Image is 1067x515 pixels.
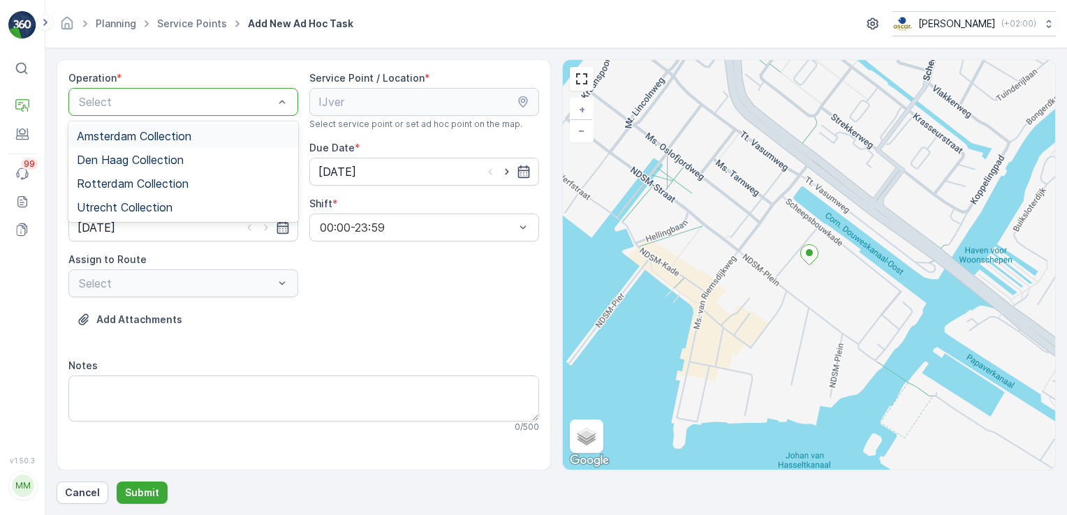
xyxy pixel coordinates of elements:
input: IJver [309,88,539,116]
div: MM [12,475,34,497]
span: v 1.50.3 [8,456,36,465]
a: Service Points [157,17,227,29]
span: Add New Ad Hoc Task [245,17,356,31]
p: ( +02:00 ) [1001,18,1036,29]
a: Zoom In [571,99,592,120]
p: Select [79,94,274,110]
img: Google [566,451,612,470]
p: [PERSON_NAME] [918,17,996,31]
p: 0 / 500 [515,421,539,433]
button: Submit [117,482,168,504]
button: Upload File [68,308,191,331]
button: Cancel [57,482,108,504]
span: Amsterdam Collection [77,130,191,142]
button: MM [8,468,36,504]
span: + [579,103,585,115]
span: Utrecht Collection [77,201,172,214]
img: logo [8,11,36,39]
span: Select service point or set ad hoc point on the map. [309,119,522,130]
label: Due Date [309,142,355,154]
label: Shift [309,197,332,209]
a: Open this area in Google Maps (opens a new window) [566,451,612,470]
p: Add Attachments [96,313,182,327]
a: Zoom Out [571,120,592,141]
label: Assign to Route [68,253,147,265]
a: View Fullscreen [571,68,592,89]
a: Layers [571,421,602,451]
a: Homepage [59,21,75,33]
span: − [578,124,585,136]
img: basis-logo_rgb2x.png [892,16,913,31]
input: dd/mm/yyyy [68,214,298,241]
input: dd/mm/yyyy [309,158,539,186]
a: Planning [96,17,136,29]
label: Service Point / Location [309,72,425,84]
p: Submit [125,486,159,500]
button: [PERSON_NAME](+02:00) [892,11,1056,36]
span: Rotterdam Collection [77,177,189,190]
span: Den Haag Collection [77,154,184,166]
label: Notes [68,359,98,371]
p: 99 [24,158,35,170]
a: 99 [8,160,36,188]
p: Cancel [65,486,100,500]
label: Operation [68,72,117,84]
